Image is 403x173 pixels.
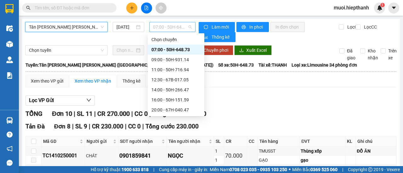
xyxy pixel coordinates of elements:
span: | [125,123,127,130]
button: caret-down [388,3,399,14]
span: | [153,166,154,173]
div: ĐỒ ĂN [357,148,395,154]
span: notification [7,146,13,152]
div: TMUSST [259,148,298,154]
span: Loại xe: Limousine 34 phòng đơn [292,62,357,68]
span: TỔNG [26,110,43,117]
span: | [142,123,144,130]
span: bar-chart [204,35,209,40]
span: Mã GD [43,138,78,145]
th: ĐVT [300,136,345,147]
span: search [26,6,31,10]
img: warehouse-icon [6,117,13,124]
button: bar-chartThống kê [199,32,236,42]
span: CC 0 [128,123,141,130]
span: 1 [381,3,383,7]
span: sync [204,25,209,30]
img: warehouse-icon [6,25,13,32]
div: 09:00 - 50H-931.14 [151,56,201,63]
th: CR [224,136,247,147]
span: | [72,123,74,130]
span: Làm mới [212,24,230,30]
span: Chọn tuyến [29,46,104,55]
td: TC1410250001 [42,147,85,165]
td: 0901859841 [118,147,167,165]
input: Tìm tên, số ĐT hoặc mã đơn [35,4,109,11]
span: Người gửi [87,138,112,145]
sup: 1 [380,3,385,7]
th: SL [214,136,224,147]
span: Tài xế: THANH [258,62,287,68]
button: plus [126,3,137,14]
span: 07:00 - 50H-648.73 [153,22,191,32]
div: 11:00 - 50H-716.94 [151,66,201,73]
div: 14:00 - 50H-266.47 [151,86,201,93]
span: download [239,48,244,53]
div: CHÁT [86,152,117,159]
span: Tổng cước 230.000 [145,123,199,130]
button: In đơn chọn [270,22,305,32]
img: icon-new-feature [377,5,383,11]
div: gạo [301,157,344,164]
span: Miền Bắc [292,166,338,173]
span: Thống kê [212,34,230,41]
span: Đã giao [344,47,358,61]
div: 07:00 - 50H-648.73 [151,46,201,53]
span: aim [159,6,163,10]
span: Đơn 8 [54,123,71,130]
button: file-add [141,3,152,14]
th: CC [247,136,258,147]
input: Chọn ngày [116,47,135,54]
div: Chọn chuyến [148,35,204,45]
div: 0901859841 [119,151,166,160]
div: 12:30 - 67B-017.05 [151,76,201,83]
span: Cung cấp máy in - giấy in: [159,166,208,173]
span: CR 230.000 [92,123,123,130]
button: syncLàm mới [199,22,235,32]
div: Thống kê [122,78,140,84]
div: Thùng xốp [301,148,344,154]
span: In phơi [249,24,264,30]
span: Tản Đà [26,123,45,130]
div: TC1410250001 [43,152,84,159]
img: warehouse-icon [6,41,13,47]
strong: 0369 525 060 [310,167,338,172]
strong: 1900 633 818 [122,167,149,172]
span: muoi.hiepthanh [329,4,374,12]
span: | [74,110,75,117]
div: 70.000 [225,151,246,160]
span: | [131,110,133,117]
div: Xem theo VP nhận [75,78,111,84]
span: SL 9 [75,123,87,130]
span: Trên xe [386,47,399,61]
th: Ghi chú [356,136,396,147]
input: 14/10/2025 [116,24,135,30]
span: Tên người nhận [168,138,207,145]
span: Kho nhận [365,47,381,61]
div: 16:00 - 50H-151.59 [151,96,201,103]
span: ⚪️ [289,168,291,171]
span: Tân Châu - Hồ Chí Minh (Giường) [29,22,104,32]
div: 20:00 - 67H-040.47 [151,106,201,113]
span: SL 11 [77,110,93,117]
button: printerIn phơi [236,22,269,32]
span: printer [241,25,247,30]
button: Lọc VP Gửi [26,95,95,105]
img: warehouse-icon [6,57,13,63]
button: aim [156,3,167,14]
span: | [342,166,343,173]
span: | [89,123,90,130]
span: Hỗ trợ kỹ thuật: [91,166,149,173]
th: Tên hàng [258,136,300,147]
div: 1 [215,148,223,154]
span: copyright [368,167,372,172]
span: CR 270.000 [97,110,130,117]
th: KL [345,136,356,147]
div: 1 [215,157,223,164]
div: Chọn chuyến [151,36,201,43]
b: Tuyến: Tân [PERSON_NAME] [PERSON_NAME] ([GEOGRAPHIC_DATA]) [26,62,163,68]
span: CC 0 [134,110,148,117]
img: logo-vxr [5,4,14,14]
div: GẠO [259,157,298,164]
div: NGỌC [168,151,213,160]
